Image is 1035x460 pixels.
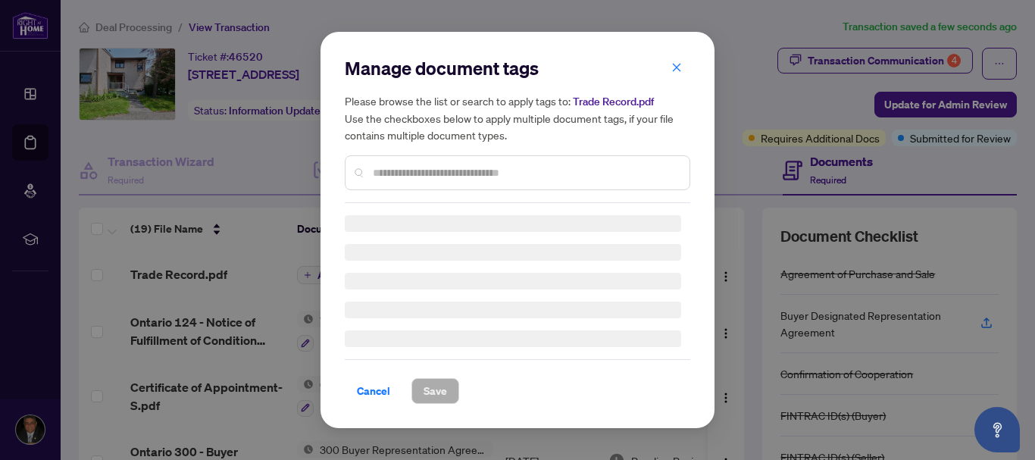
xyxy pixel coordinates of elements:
[411,378,459,404] button: Save
[671,62,682,73] span: close
[573,95,654,108] span: Trade Record.pdf
[345,378,402,404] button: Cancel
[345,56,690,80] h2: Manage document tags
[345,92,690,143] h5: Please browse the list or search to apply tags to: Use the checkboxes below to apply multiple doc...
[357,379,390,403] span: Cancel
[974,407,1020,452] button: Open asap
